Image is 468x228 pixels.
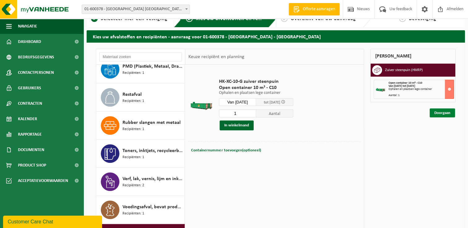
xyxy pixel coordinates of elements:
[219,98,256,106] input: Selecteer datum
[196,16,281,21] span: Kies uw afvalstoffen en recipiënten
[389,81,422,85] span: Open container 10 m³ - C10
[18,173,68,188] span: Acceptatievoorwaarden
[96,112,185,140] button: Rubber slangen met metaal Recipiënten: 1
[256,109,293,117] span: Aantal
[3,214,103,228] iframe: chat widget
[291,16,356,21] span: Overzicht van uw aanvraag
[18,65,54,80] span: Contactpersonen
[96,196,185,224] button: Voedingsafval, bevat producten van dierlijke oorsprong, onverpakt, categorie 3 Recipiënten: 1
[301,6,337,12] span: Offerte aanvragen
[220,120,254,130] button: In winkelmand
[409,16,436,21] span: Bevestiging
[122,203,183,211] span: Voedingsafval, bevat producten van dierlijke oorsprong, onverpakt, categorie 3
[90,15,169,23] a: 1Selecteer hier een vestiging
[99,52,182,61] input: Materiaal zoeken
[185,49,247,65] div: Keuze recipiënt en planning
[191,146,261,155] button: Containernummer toevoegen(optioneel)
[18,158,46,173] span: Product Shop
[18,34,41,49] span: Dashboard
[289,3,340,15] a: Offerte aanvragen
[96,168,185,196] button: Verf, lak, vernis, lijm en inkt, industrieel in kleinverpakking Recipiënten: 2
[122,119,181,126] span: Rubber slangen met metaal
[122,211,144,217] span: Recipiënten: 1
[219,78,293,85] span: HK-XC-10-G zuiver steenpuin
[219,91,293,95] p: Ophalen en plaatsen lege container
[122,70,144,76] span: Recipiënten: 1
[18,49,54,65] span: Bedrijfsgegevens
[18,80,41,96] span: Gebruikers
[122,154,144,160] span: Recipiënten: 1
[122,147,183,154] span: Toners, inktjets, recycleerbaar, gevaarlijk
[122,183,144,188] span: Recipiënten: 2
[122,175,183,183] span: Verf, lak, vernis, lijm en inkt, industrieel in kleinverpakking
[122,63,183,70] span: PMD (Plastiek, Metaal, Drankkartons) (bedrijven)
[18,96,42,111] span: Contracten
[18,19,37,34] span: Navigatie
[264,100,280,104] span: tot [DATE]
[389,88,454,91] div: Ophalen en plaatsen lege container
[389,84,415,88] strong: Van [DATE] tot [DATE]
[122,98,144,104] span: Recipiënten: 1
[122,91,142,98] span: Restafval
[389,94,454,97] div: Aantal: 1
[191,148,261,152] span: Containernummer toevoegen(optioneel)
[82,5,190,14] span: 01-600378 - NOORD NATIE TERMINAL NV - ANTWERPEN
[219,85,293,91] span: Open container 10 m³ - C10
[430,108,455,117] a: Doorgaan
[370,49,456,64] div: [PERSON_NAME]
[101,16,168,21] span: Selecteer hier een vestiging
[18,142,44,158] span: Documenten
[96,83,185,112] button: Restafval Recipiënten: 1
[18,127,42,142] span: Rapportage
[385,65,423,75] h3: Zuiver steenpuin (HMRP)
[122,126,144,132] span: Recipiënten: 1
[96,55,185,83] button: PMD (Plastiek, Metaal, Drankkartons) (bedrijven) Recipiënten: 1
[87,30,465,42] h2: Kies uw afvalstoffen en recipiënten - aanvraag voor 01-600378 - [GEOGRAPHIC_DATA] - [GEOGRAPHIC_D...
[96,140,185,168] button: Toners, inktjets, recycleerbaar, gevaarlijk Recipiënten: 1
[18,111,37,127] span: Kalender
